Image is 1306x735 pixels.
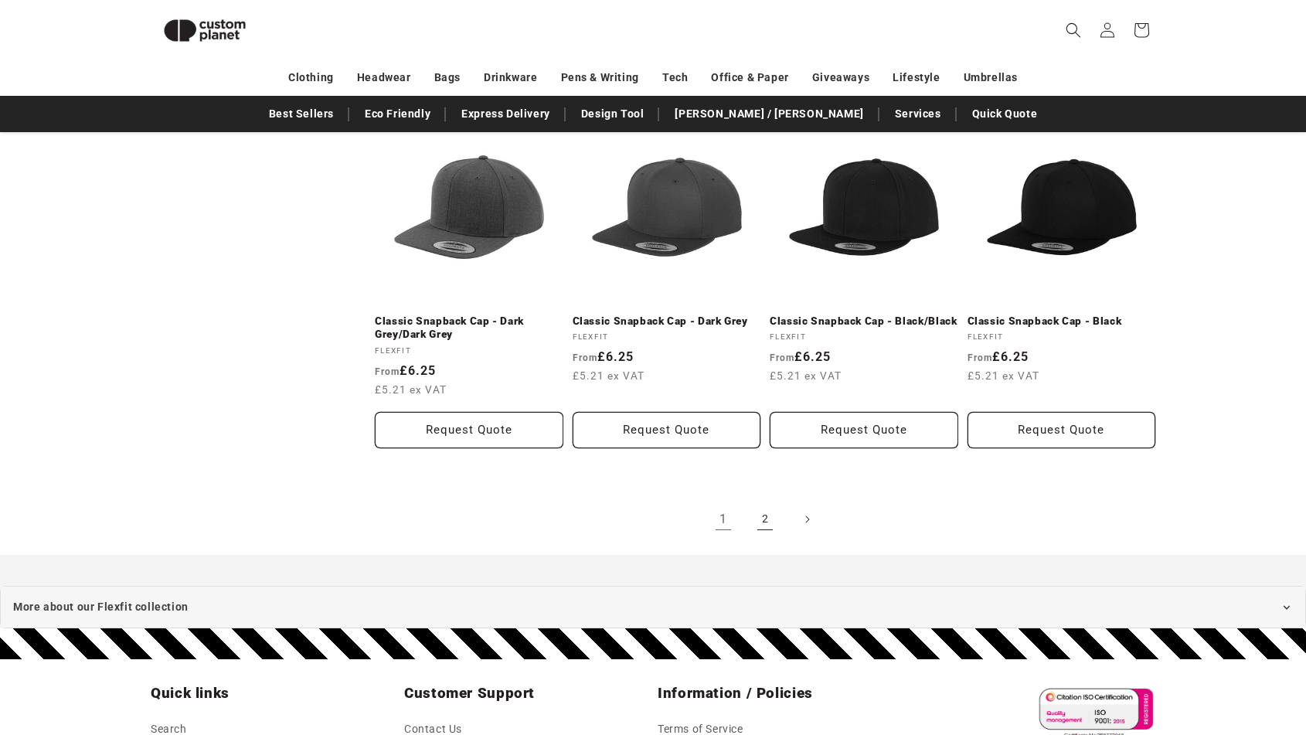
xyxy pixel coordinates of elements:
[790,502,824,536] a: Next page
[261,100,342,128] a: Best Sellers
[375,412,563,448] button: Request Quote
[667,100,871,128] a: [PERSON_NAME] / [PERSON_NAME]
[434,64,461,91] a: Bags
[968,315,1156,328] a: Classic Snapback Cap - Black
[13,597,189,617] span: More about our Flexfit collection
[770,315,958,328] a: Classic Snapback Cap - Black/Black
[573,100,652,128] a: Design Tool
[454,100,558,128] a: Express Delivery
[964,100,1046,128] a: Quick Quote
[404,684,648,703] h2: Customer Support
[968,412,1156,448] button: Request Quote
[375,502,1155,536] nav: Pagination
[770,412,958,448] button: Request Quote
[151,684,395,703] h2: Quick links
[1056,13,1090,47] summary: Search
[573,315,761,328] a: Classic Snapback Cap - Dark Grey
[711,64,788,91] a: Office & Paper
[357,100,438,128] a: Eco Friendly
[288,64,334,91] a: Clothing
[658,684,902,703] h2: Information / Policies
[706,502,740,536] a: Page 1
[561,64,639,91] a: Pens & Writing
[484,64,537,91] a: Drinkware
[812,64,869,91] a: Giveaways
[964,64,1018,91] a: Umbrellas
[573,412,761,448] button: Request Quote
[375,315,563,342] a: Classic Snapback Cap - Dark Grey/Dark Grey
[357,64,411,91] a: Headwear
[1041,568,1306,735] iframe: Chat Widget
[893,64,940,91] a: Lifestyle
[151,6,259,55] img: Custom Planet
[887,100,949,128] a: Services
[662,64,688,91] a: Tech
[748,502,782,536] a: Page 2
